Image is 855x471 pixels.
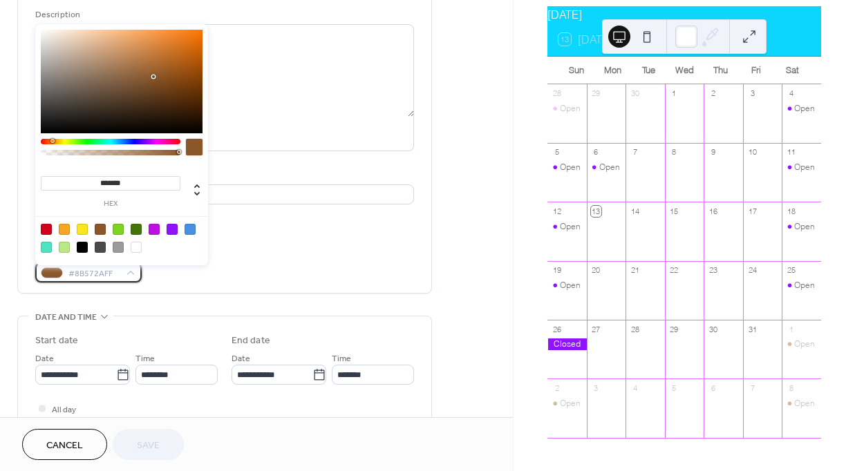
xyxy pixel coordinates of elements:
[708,324,718,334] div: 30
[669,383,679,393] div: 5
[35,8,411,22] div: Description
[669,324,679,334] div: 29
[332,352,351,366] span: Time
[547,221,587,233] div: Open
[46,439,83,453] span: Cancel
[794,103,815,115] div: Open
[738,57,774,84] div: Fri
[782,280,821,291] div: Open
[630,147,640,157] div: 7
[52,403,76,417] span: All day
[560,103,581,115] div: Open
[594,57,630,84] div: Mon
[747,324,758,334] div: 31
[35,310,97,325] span: Date and time
[702,57,738,84] div: Thu
[552,206,562,216] div: 12
[135,352,155,366] span: Time
[552,383,562,393] div: 2
[560,221,581,233] div: Open
[782,338,821,350] div: Open
[232,334,270,348] div: End date
[113,224,124,235] div: #7ED321
[77,224,88,235] div: #F8E71C
[782,162,821,173] div: Open
[630,324,640,334] div: 28
[558,57,594,84] div: Sun
[782,221,821,233] div: Open
[794,338,815,350] div: Open
[547,398,587,410] div: Open
[35,168,411,182] div: Location
[666,57,702,84] div: Wed
[774,57,810,84] div: Sat
[547,6,821,23] div: [DATE]
[113,242,124,253] div: #9B9B9B
[708,206,718,216] div: 16
[552,147,562,157] div: 5
[185,224,196,235] div: #4A90E2
[669,88,679,99] div: 1
[95,242,106,253] div: #4A4A4A
[232,352,250,366] span: Date
[786,206,796,216] div: 18
[552,88,562,99] div: 28
[630,206,640,216] div: 14
[591,88,601,99] div: 29
[547,280,587,291] div: Open
[591,383,601,393] div: 3
[587,162,626,173] div: Open
[786,383,796,393] div: 8
[630,265,640,276] div: 21
[591,324,601,334] div: 27
[782,398,821,410] div: Open
[708,383,718,393] div: 6
[794,398,815,410] div: Open
[131,224,142,235] div: #417505
[669,265,679,276] div: 22
[708,147,718,157] div: 9
[708,265,718,276] div: 23
[591,206,601,216] div: 13
[149,224,160,235] div: #BD10E0
[59,224,70,235] div: #F5A623
[547,338,587,350] div: Closed
[747,265,758,276] div: 24
[59,242,70,253] div: #B8E986
[747,383,758,393] div: 7
[591,147,601,157] div: 6
[41,224,52,235] div: #D0021B
[794,162,815,173] div: Open
[22,429,107,460] a: Cancel
[552,265,562,276] div: 19
[41,200,180,208] label: hex
[669,206,679,216] div: 15
[794,280,815,291] div: Open
[77,242,88,253] div: #000000
[547,103,587,115] div: Open
[630,383,640,393] div: 4
[747,147,758,157] div: 10
[41,242,52,253] div: #50E3C2
[35,352,54,366] span: Date
[786,147,796,157] div: 11
[782,103,821,115] div: Open
[547,162,587,173] div: Open
[786,265,796,276] div: 25
[560,280,581,291] div: Open
[560,162,581,173] div: Open
[786,88,796,99] div: 4
[747,206,758,216] div: 17
[599,162,620,173] div: Open
[552,324,562,334] div: 26
[560,398,581,410] div: Open
[708,88,718,99] div: 2
[35,334,78,348] div: Start date
[786,324,796,334] div: 1
[630,88,640,99] div: 30
[669,147,679,157] div: 8
[167,224,178,235] div: #9013FE
[131,242,142,253] div: #FFFFFF
[95,224,106,235] div: #8B572A
[591,265,601,276] div: 20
